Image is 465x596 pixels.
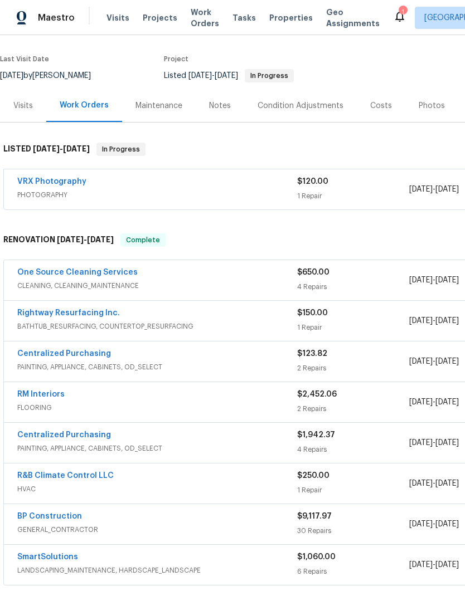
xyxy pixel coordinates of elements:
a: Rightway Resurfacing Inc. [17,309,120,317]
span: - [409,184,459,195]
div: 2 Repairs [297,363,409,374]
span: [DATE] [33,145,60,153]
span: CLEANING, CLEANING_MAINTENANCE [17,280,297,291]
span: GENERAL_CONTRACTOR [17,524,297,535]
div: 2 Repairs [297,403,409,414]
span: $150.00 [297,309,328,317]
a: One Source Cleaning Services [17,268,138,276]
span: $120.00 [297,178,328,185]
div: Costs [370,100,392,111]
span: FLOORING [17,402,297,413]
span: - [188,72,238,80]
span: $1,060.00 [297,553,336,561]
div: Notes [209,100,231,111]
a: Centralized Purchasing [17,350,111,358]
div: Condition Adjustments [258,100,343,111]
a: SmartSolutions [17,553,78,561]
div: 1 Repair [297,485,409,496]
span: Properties [269,12,313,23]
span: BATHTUB_RESURFACING, COUNTERTOP_RESURFACING [17,321,297,332]
span: $250.00 [297,472,330,480]
span: Maestro [38,12,75,23]
span: [DATE] [188,72,212,80]
span: - [409,559,459,570]
span: - [409,397,459,408]
span: [DATE] [435,480,459,487]
div: Visits [13,100,33,111]
div: Maintenance [135,100,182,111]
span: [DATE] [435,358,459,365]
span: Complete [122,235,164,246]
span: [DATE] [409,439,433,447]
span: - [409,315,459,326]
span: [DATE] [435,439,459,447]
span: [DATE] [435,398,459,406]
span: - [409,437,459,448]
a: BP Construction [17,512,82,520]
span: - [409,275,459,286]
span: PHOTOGRAPHY [17,189,297,201]
h6: RENOVATION [3,233,114,247]
span: Projects [143,12,177,23]
a: R&B Climate Control LLC [17,472,114,480]
span: [DATE] [57,236,84,243]
span: PAINTING, APPLIANCE, CABINETS, OD_SELECT [17,361,297,373]
span: [DATE] [435,520,459,528]
span: PAINTING, APPLIANCE, CABINETS, OD_SELECT [17,443,297,454]
span: $123.82 [297,350,327,358]
a: Centralized Purchasing [17,431,111,439]
span: - [409,478,459,489]
div: 1 Repair [297,322,409,333]
span: [DATE] [435,185,459,193]
span: [DATE] [435,317,459,325]
span: [DATE] [409,561,433,569]
span: Geo Assignments [326,7,380,29]
span: Listed [164,72,294,80]
a: RM Interiors [17,390,65,398]
div: Photos [419,100,445,111]
span: Tasks [232,14,256,22]
div: 1 [399,7,406,18]
span: [DATE] [409,520,433,528]
span: Work Orders [191,7,219,29]
span: [DATE] [435,561,459,569]
span: [DATE] [87,236,114,243]
span: $2,452.06 [297,390,337,398]
span: - [409,519,459,530]
span: [DATE] [409,398,433,406]
span: [DATE] [409,480,433,487]
span: LANDSCAPING_MAINTENANCE, HARDSCAPE_LANDSCAPE [17,565,297,576]
span: In Progress [98,144,144,155]
span: $1,942.37 [297,431,335,439]
span: [DATE] [215,72,238,80]
span: [DATE] [409,185,433,193]
span: [DATE] [409,358,433,365]
span: - [409,356,459,367]
span: Project [164,56,188,62]
span: [DATE] [409,276,433,284]
span: In Progress [246,72,293,79]
div: Work Orders [60,100,109,111]
span: - [33,145,90,153]
span: $650.00 [297,268,330,276]
div: 6 Repairs [297,566,409,577]
h6: LISTED [3,143,90,156]
div: 30 Repairs [297,525,409,536]
span: HVAC [17,483,297,495]
div: 4 Repairs [297,281,409,292]
span: Visits [106,12,129,23]
span: [DATE] [435,276,459,284]
span: [DATE] [63,145,90,153]
span: $9,117.97 [297,512,332,520]
span: [DATE] [409,317,433,325]
div: 4 Repairs [297,444,409,455]
span: - [57,236,114,243]
a: VRX Photography [17,178,86,185]
div: 1 Repair [297,190,409,202]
